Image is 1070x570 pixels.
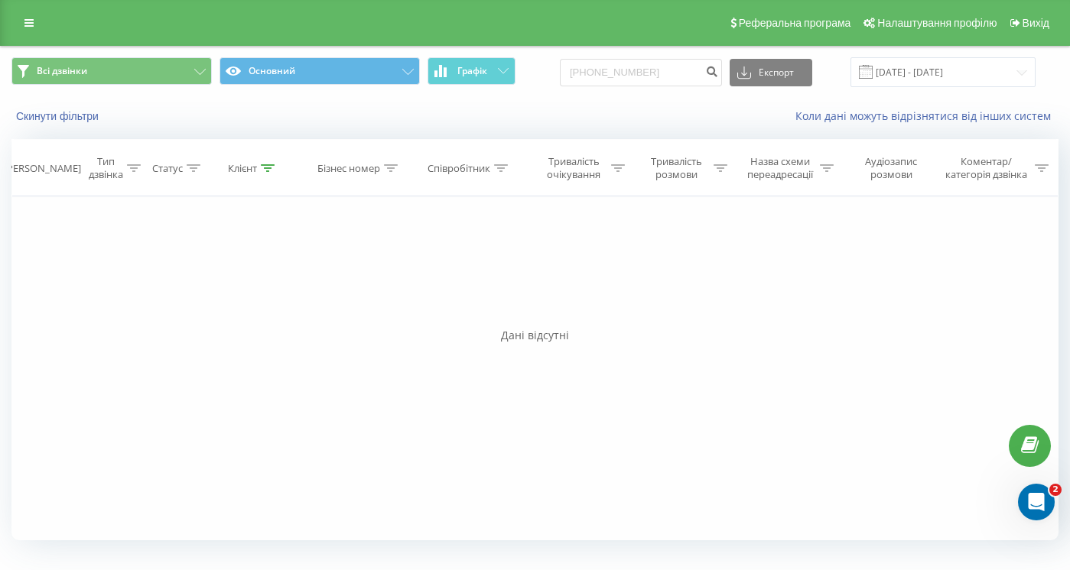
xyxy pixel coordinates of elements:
[642,155,710,181] div: Тривалість розмови
[942,155,1031,181] div: Коментар/категорія дзвінка
[745,155,816,181] div: Назва схеми переадресації
[152,162,183,175] div: Статус
[730,59,812,86] button: Експорт
[428,162,490,175] div: Співробітник
[739,17,851,29] span: Реферальна програма
[220,57,420,85] button: Основний
[877,17,997,29] span: Налаштування профілю
[541,155,608,181] div: Тривалість очікування
[428,57,515,85] button: Графік
[1049,484,1062,496] span: 2
[228,162,257,175] div: Клієнт
[1018,484,1055,520] iframe: Intercom live chat
[11,57,212,85] button: Всі дзвінки
[1023,17,1049,29] span: Вихід
[4,162,81,175] div: [PERSON_NAME]
[11,109,106,123] button: Скинути фільтри
[795,108,1059,123] a: Коли дані можуть відрізнятися вiд інших систем
[37,65,87,77] span: Всі дзвінки
[851,155,932,181] div: Аудіозапис розмови
[89,155,123,181] div: Тип дзвінка
[457,66,487,76] span: Графік
[317,162,380,175] div: Бізнес номер
[560,59,722,86] input: Пошук за номером
[11,328,1059,343] div: Дані відсутні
